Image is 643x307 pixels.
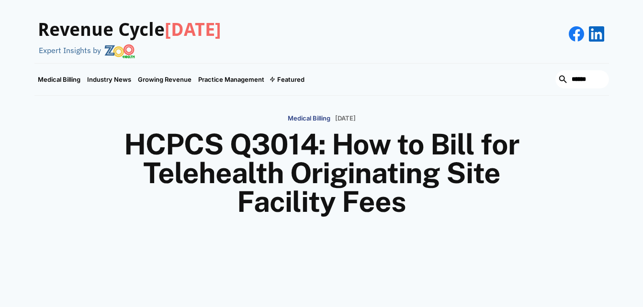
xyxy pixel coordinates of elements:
[92,130,552,216] h1: HCPCS Q3014: How to Bill for Telehealth Originating Site Facility Fees
[39,46,101,55] div: Expert Insights by
[165,19,221,40] span: [DATE]
[84,64,135,95] a: Industry News
[38,19,221,41] h3: Revenue Cycle
[288,115,330,122] p: Medical Billing
[34,10,221,58] a: Revenue Cycle[DATE]Expert Insights by
[288,110,330,126] a: Medical Billing
[335,115,356,122] p: [DATE]
[135,64,195,95] a: Growing Revenue
[277,76,305,83] div: Featured
[268,64,308,95] div: Featured
[195,64,268,95] a: Practice Management
[34,64,84,95] a: Medical Billing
